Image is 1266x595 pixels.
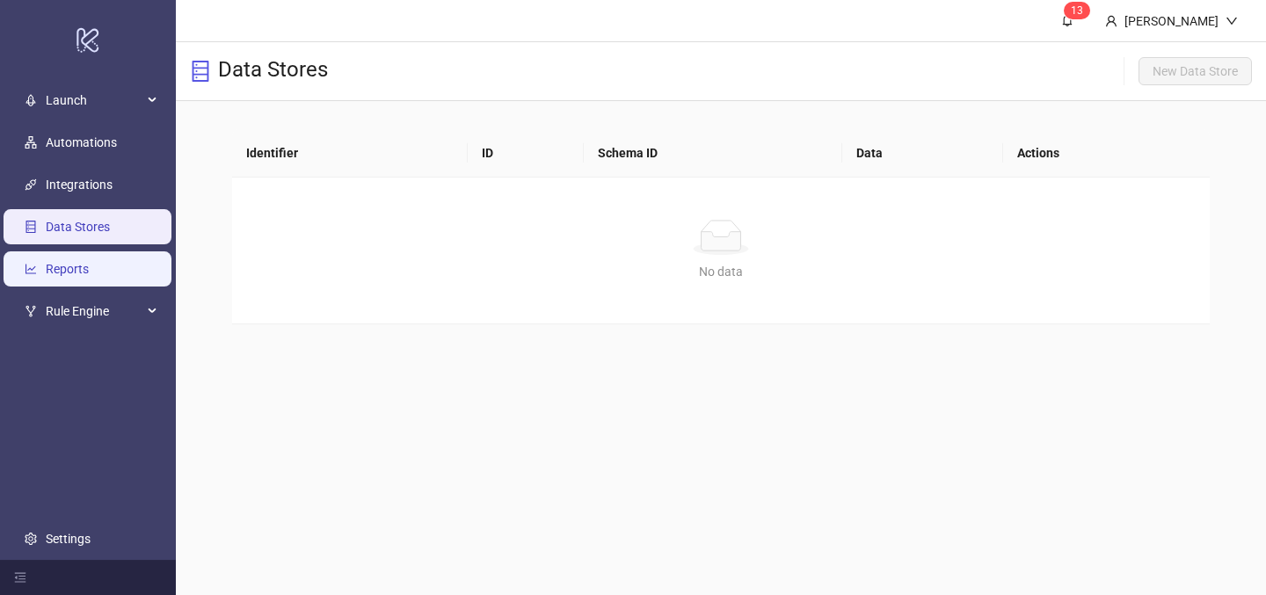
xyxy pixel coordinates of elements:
[1117,11,1226,31] div: [PERSON_NAME]
[46,178,113,192] a: Integrations
[1105,15,1117,27] span: user
[25,306,37,318] span: fork
[1003,129,1211,178] th: Actions
[1077,4,1083,17] span: 3
[1071,4,1077,17] span: 1
[46,83,142,119] span: Launch
[253,262,1190,281] div: No data
[25,95,37,107] span: rocket
[1064,2,1090,19] sup: 13
[218,56,328,86] h3: Data Stores
[190,61,211,82] span: database
[46,136,117,150] a: Automations
[46,294,142,330] span: Rule Engine
[46,221,110,235] a: Data Stores
[232,129,468,178] th: Identifier
[842,129,1002,178] th: Data
[584,129,842,178] th: Schema ID
[46,532,91,546] a: Settings
[1061,14,1073,26] span: bell
[1139,57,1252,85] button: New Data Store
[1226,15,1238,27] span: down
[46,263,89,277] a: Reports
[14,571,26,584] span: menu-fold
[468,129,584,178] th: ID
